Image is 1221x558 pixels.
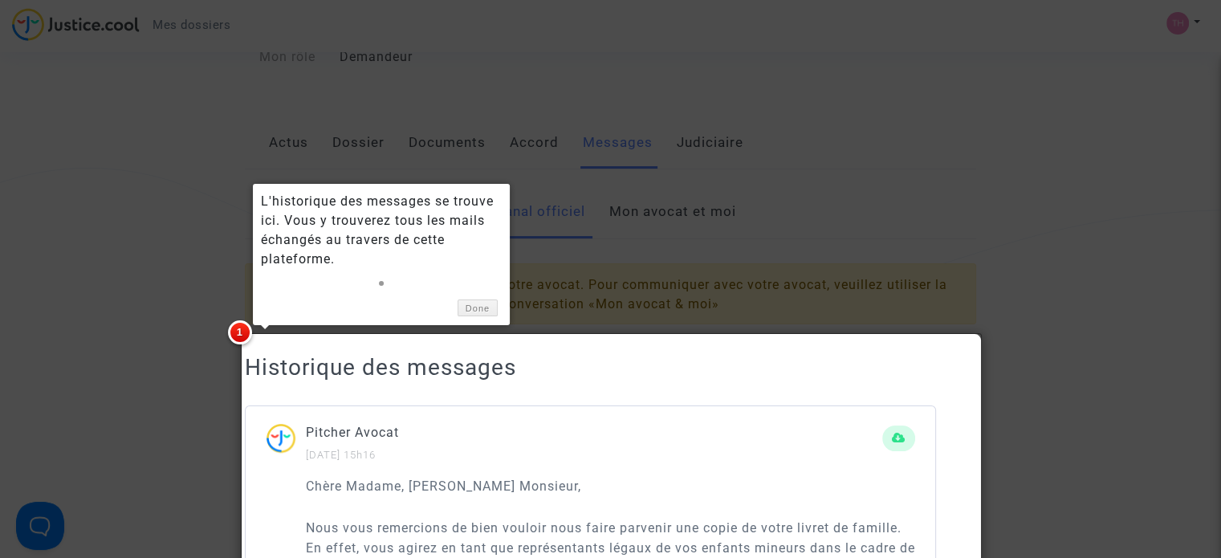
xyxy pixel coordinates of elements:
[306,422,882,442] p: Pitcher Avocat
[458,299,498,316] a: Done
[245,353,976,381] h2: Historique des messages
[306,449,376,461] small: [DATE] 15h16
[228,320,252,344] span: 1
[261,192,502,269] div: L'historique des messages se trouve ici. Vous y trouverez tous les mails échangés au travers de c...
[306,476,915,496] p: Chère Madame, [PERSON_NAME] Monsieur,
[266,422,306,463] img: ...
